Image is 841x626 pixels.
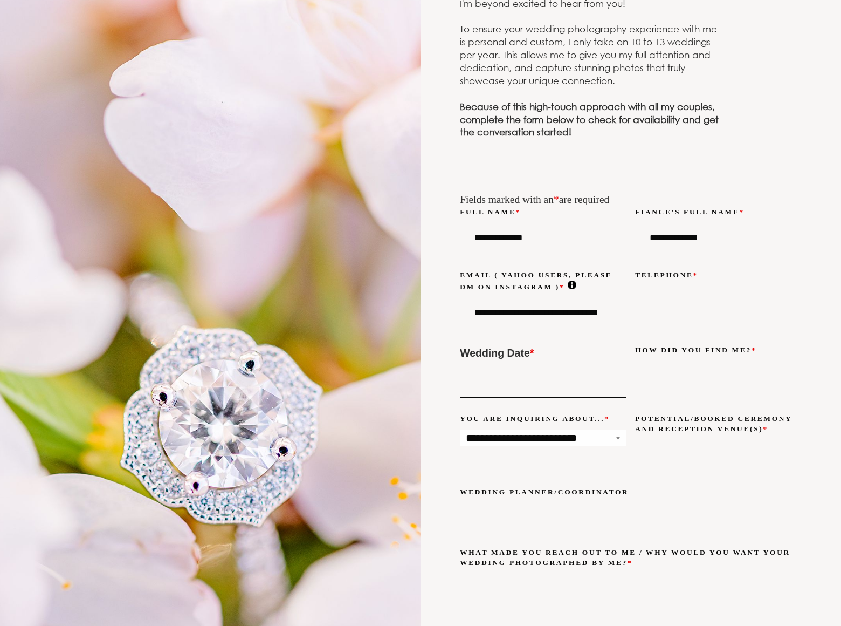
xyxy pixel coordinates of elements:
label: Telephone [635,270,698,281]
label: Email ( Yahoo users, please DM on instagram ) [460,270,626,292]
div: Fields marked with an are required [460,192,802,207]
label: What made you reach out to me / Why would you want your wedding photographed by me? [460,548,802,568]
label: Potential/Booked Ceremony and Reception Venue(s) [635,414,802,434]
label: Full Name [460,207,521,217]
label: Fiance's Full Name [635,207,745,217]
b: Because of this high-touch approach with all my couples, complete the form below to check for ava... [460,101,719,138]
label: You are inquiring about... [460,414,610,424]
label: How did you find me? [635,345,756,356]
span: Wedding Date [460,347,534,359]
label: Wedding Planner/Coordinator [460,487,629,498]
